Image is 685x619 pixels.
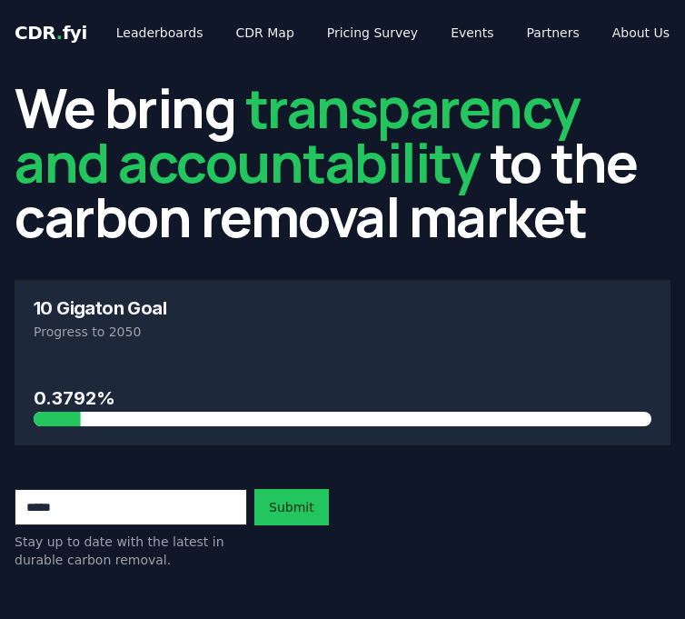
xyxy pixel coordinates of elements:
[34,299,651,317] h3: 10 Gigaton Goal
[102,16,218,49] a: Leaderboards
[15,70,581,199] span: transparency and accountability
[56,22,63,44] span: .
[436,16,508,49] a: Events
[15,80,670,244] h2: We bring to the carbon removal market
[34,384,651,412] h3: 0.3792%
[313,16,432,49] a: Pricing Survey
[34,323,651,341] p: Progress to 2050
[598,16,684,49] a: About Us
[222,16,309,49] a: CDR Map
[512,16,594,49] a: Partners
[15,533,247,569] p: Stay up to date with the latest in durable carbon removal.
[15,20,87,45] a: CDR.fyi
[254,489,329,525] button: Submit
[15,22,87,44] span: CDR fyi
